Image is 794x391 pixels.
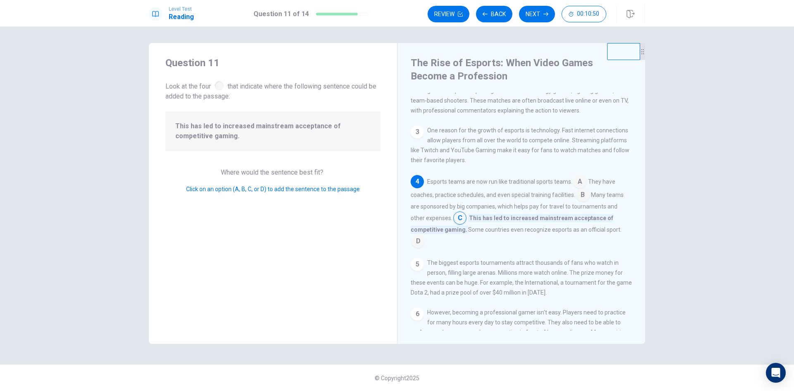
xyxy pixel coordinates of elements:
div: 5 [411,258,424,271]
span: Click on an option (A, B, C, or D) to add the sentence to the passage [186,186,360,192]
span: Where would the sentence best fit? [221,168,325,176]
div: 3 [411,125,424,139]
span: 00:10:50 [577,11,599,17]
h4: Question 11 [165,56,380,70]
button: Back [476,6,512,22]
span: Level Test [169,6,194,12]
button: 00:10:50 [562,6,606,22]
button: Review [428,6,469,22]
span: D [411,235,425,248]
span: Many teams are sponsored by big companies, which helps pay for travel to tournaments and other ex... [411,192,624,221]
div: Open Intercom Messenger [766,363,786,383]
h1: Question 11 of 14 [254,9,309,19]
span: This has led to increased mainstream acceptance of competitive gaming. [175,121,371,141]
span: Some countries even recognize esports as an official sport. [468,226,622,233]
span: However, becoming a professional gamer isn't easy. Players need to practice for many hours every ... [411,309,627,355]
span: One reason for the growth of esports is technology. Fast internet connections allow players from ... [411,127,629,163]
span: © Copyright 2025 [375,375,419,381]
div: 6 [411,307,424,321]
span: Look at the four that indicate where the following sentence could be added to the passage: [165,79,380,101]
span: C [453,211,466,225]
button: Next [519,6,555,22]
span: The biggest esports tournaments attract thousands of fans who watch in person, filling large aren... [411,259,632,296]
h4: The Rise of Esports: When Video Games Become a Profession [411,56,630,83]
span: This has led to increased mainstream acceptance of competitive gaming. [411,214,613,234]
div: 4 [411,175,424,188]
span: A [573,175,586,188]
span: B [576,188,589,201]
span: Esports teams are now run like traditional sports teams. [427,178,572,185]
h1: Reading [169,12,194,22]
